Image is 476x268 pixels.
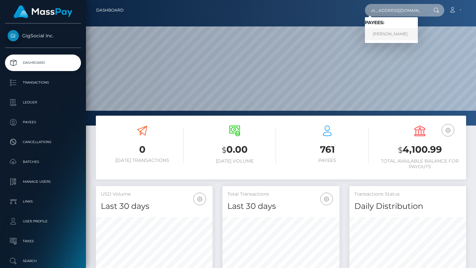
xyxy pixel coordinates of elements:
[96,3,124,17] a: Dashboard
[8,216,78,226] p: User Profile
[354,191,461,198] h5: Transactions Status
[8,117,78,127] p: Payees
[222,145,226,155] small: $
[5,173,81,190] a: Manage Users
[227,201,334,212] h4: Last 30 days
[8,197,78,207] p: Links
[101,158,183,163] h6: [DATE] Transactions
[286,158,369,163] h6: Payees
[286,143,369,156] h3: 761
[193,158,276,164] h6: [DATE] Volume
[5,193,81,210] a: Links
[8,256,78,266] p: Search
[5,74,81,91] a: Transactions
[365,28,418,40] a: [PERSON_NAME]
[5,154,81,170] a: Batches
[5,233,81,249] a: Taxes
[365,4,427,17] input: Search...
[8,157,78,167] p: Batches
[378,158,461,170] h6: Total Available Balance for Payouts
[8,58,78,68] p: Dashboard
[5,114,81,131] a: Payees
[398,145,403,155] small: $
[8,236,78,246] p: Taxes
[8,30,19,41] img: GigSocial Inc.
[365,20,418,25] h6: Payees:
[227,191,334,198] h5: Total Transactions
[8,177,78,187] p: Manage Users
[193,143,276,157] h3: 0.00
[101,201,208,212] h4: Last 30 days
[14,5,72,18] img: MassPay Logo
[5,213,81,230] a: User Profile
[378,143,461,157] h3: 4,100.99
[8,137,78,147] p: Cancellations
[5,94,81,111] a: Ledger
[8,97,78,107] p: Ledger
[5,134,81,150] a: Cancellations
[5,55,81,71] a: Dashboard
[101,191,208,198] h5: USD Volume
[354,201,461,212] h4: Daily Distribution
[5,33,81,39] span: GigSocial Inc.
[8,78,78,88] p: Transactions
[101,143,183,156] h3: 0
